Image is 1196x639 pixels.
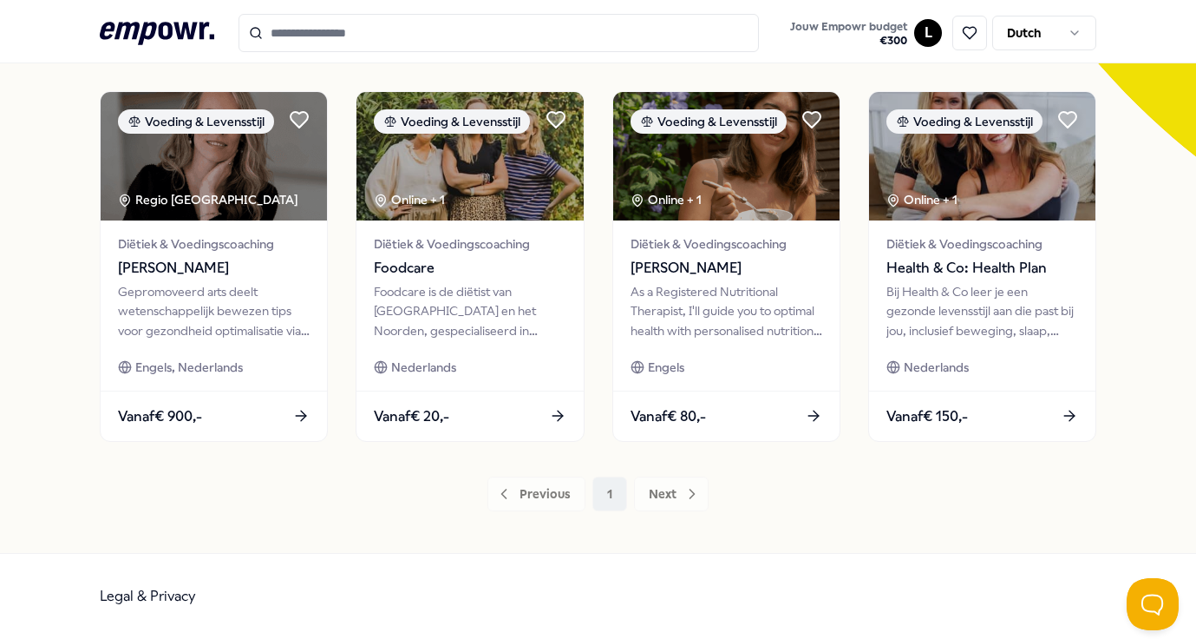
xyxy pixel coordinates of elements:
input: Search for products, categories or subcategories [239,14,759,52]
span: Jouw Empowr budget [790,20,907,34]
img: package image [613,92,840,221]
div: Voeding & Levensstijl [886,109,1042,134]
span: Vanaf € 80,- [631,405,706,428]
a: Jouw Empowr budget€300 [783,15,914,51]
div: Regio [GEOGRAPHIC_DATA] [118,190,301,209]
a: package imageVoeding & LevensstijlOnline + 1Diëtiek & Voedingscoaching[PERSON_NAME]As a Registere... [612,91,840,442]
div: Voeding & Levensstijl [631,109,787,134]
span: Diëtiek & Voedingscoaching [374,234,565,254]
span: Engels, Nederlands [135,358,243,377]
img: package image [869,92,1095,221]
div: Online + 1 [631,190,702,209]
div: Online + 1 [374,190,445,209]
span: Diëtiek & Voedingscoaching [886,234,1078,254]
div: Voeding & Levensstijl [374,109,530,134]
span: Foodcare [374,257,565,280]
button: L [914,19,942,47]
div: Online + 1 [886,190,957,209]
span: € 300 [790,34,907,48]
span: Diëtiek & Voedingscoaching [118,234,310,254]
span: Vanaf € 150,- [886,405,968,428]
a: package imageVoeding & LevensstijlOnline + 1Diëtiek & VoedingscoachingFoodcareFoodcare is de diët... [356,91,584,442]
span: Health & Co: Health Plan [886,257,1078,280]
iframe: Help Scout Beacon - Open [1127,578,1179,630]
span: [PERSON_NAME] [118,257,310,280]
span: Nederlands [904,358,969,377]
button: Jouw Empowr budget€300 [787,16,911,51]
div: Bij Health & Co leer je een gezonde levensstijl aan die past bij jou, inclusief beweging, slaap, ... [886,282,1078,340]
span: Nederlands [391,358,456,377]
div: Gepromoveerd arts deelt wetenschappelijk bewezen tips voor gezondheid optimalisatie via voeding e... [118,282,310,340]
img: package image [356,92,583,221]
a: package imageVoeding & LevensstijlRegio [GEOGRAPHIC_DATA] Diëtiek & Voedingscoaching[PERSON_NAME]... [100,91,328,442]
a: package imageVoeding & LevensstijlOnline + 1Diëtiek & VoedingscoachingHealth & Co: Health PlanBij... [868,91,1096,442]
div: As a Registered Nutritional Therapist, I'll guide you to optimal health with personalised nutriti... [631,282,822,340]
span: [PERSON_NAME] [631,257,822,280]
span: Vanaf € 900,- [118,405,202,428]
span: Vanaf € 20,- [374,405,449,428]
span: Diëtiek & Voedingscoaching [631,234,822,254]
a: Legal & Privacy [100,588,196,604]
div: Voeding & Levensstijl [118,109,274,134]
div: Foodcare is de diëtist van [GEOGRAPHIC_DATA] en het Noorden, gespecialiseerd in afvallen, darmpro... [374,282,565,340]
span: Engels [648,358,684,377]
img: package image [101,92,327,221]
